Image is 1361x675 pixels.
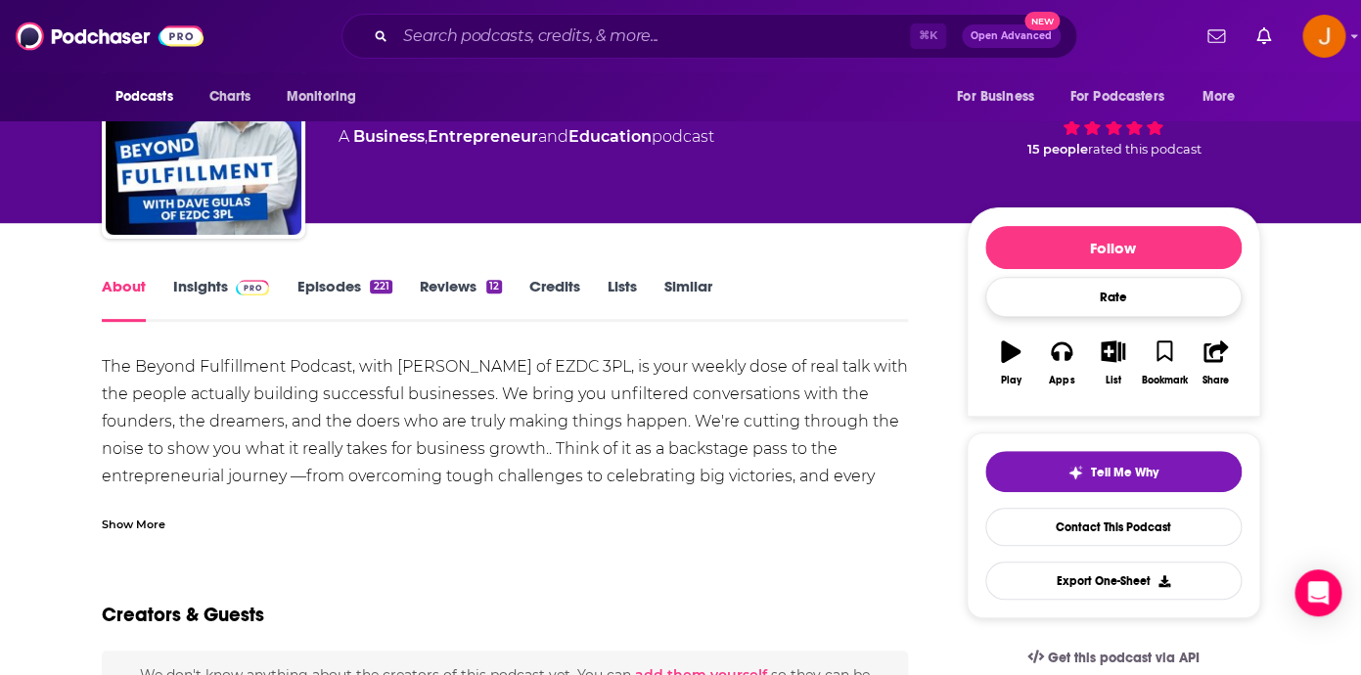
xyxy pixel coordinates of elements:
button: tell me why sparkleTell Me Why [985,451,1242,492]
img: Podchaser Pro [236,280,270,295]
button: open menu [1188,78,1259,115]
a: Contact This Podcast [985,508,1242,546]
a: Charts [197,78,263,115]
span: For Business [957,83,1034,111]
div: Share [1202,375,1229,386]
button: Follow [985,226,1242,269]
span: 15 people [1027,142,1088,157]
button: open menu [943,78,1059,115]
a: Show notifications dropdown [1200,20,1233,53]
img: User Profile [1302,15,1345,58]
div: List [1106,375,1121,386]
img: Beyond Fulfillment Podcast [106,39,301,235]
span: Podcasts [115,83,173,111]
a: Reviews12 [420,277,502,322]
a: About [102,277,146,322]
button: Open AdvancedNew [962,24,1061,48]
a: Entrepreneur [428,127,538,146]
a: Education [568,127,652,146]
button: open menu [1058,78,1193,115]
a: Lists [608,277,637,322]
button: List [1087,328,1138,398]
span: Tell Me Why [1091,465,1158,480]
span: and [538,127,568,146]
div: 12 [486,280,502,293]
a: Show notifications dropdown [1248,20,1279,53]
span: rated this podcast [1088,142,1202,157]
button: Apps [1036,328,1087,398]
div: The Beyond Fulfillment Podcast, with [PERSON_NAME] of EZDC 3PL, is your weekly dose of real talk ... [102,353,909,627]
a: Credits [529,277,580,322]
span: Open Advanced [971,31,1052,41]
button: open menu [102,78,199,115]
div: Search podcasts, credits, & more... [341,14,1077,59]
span: ⌘ K [910,23,946,49]
input: Search podcasts, credits, & more... [395,21,910,52]
a: Business [353,127,425,146]
h2: Creators & Guests [102,603,264,627]
button: Show profile menu [1302,15,1345,58]
a: Episodes221 [296,277,391,322]
div: Play [1000,375,1021,386]
span: Charts [209,83,251,111]
button: Bookmark [1139,328,1190,398]
a: Similar [664,277,712,322]
span: Logged in as justine87181 [1302,15,1345,58]
div: Apps [1049,375,1074,386]
span: Get this podcast via API [1047,650,1199,666]
div: 221 [370,280,391,293]
img: Podchaser - Follow, Share and Rate Podcasts [16,18,204,55]
button: Export One-Sheet [985,562,1242,600]
button: Play [985,328,1036,398]
div: Open Intercom Messenger [1294,569,1341,616]
div: Bookmark [1141,375,1187,386]
span: , [425,127,428,146]
button: open menu [273,78,382,115]
a: InsightsPodchaser Pro [173,277,270,322]
div: A podcast [339,125,714,149]
button: Share [1190,328,1241,398]
span: Monitoring [287,83,356,111]
span: New [1024,12,1060,30]
img: tell me why sparkle [1067,465,1083,480]
span: More [1202,83,1235,111]
div: Rate [985,277,1242,317]
span: For Podcasters [1070,83,1164,111]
